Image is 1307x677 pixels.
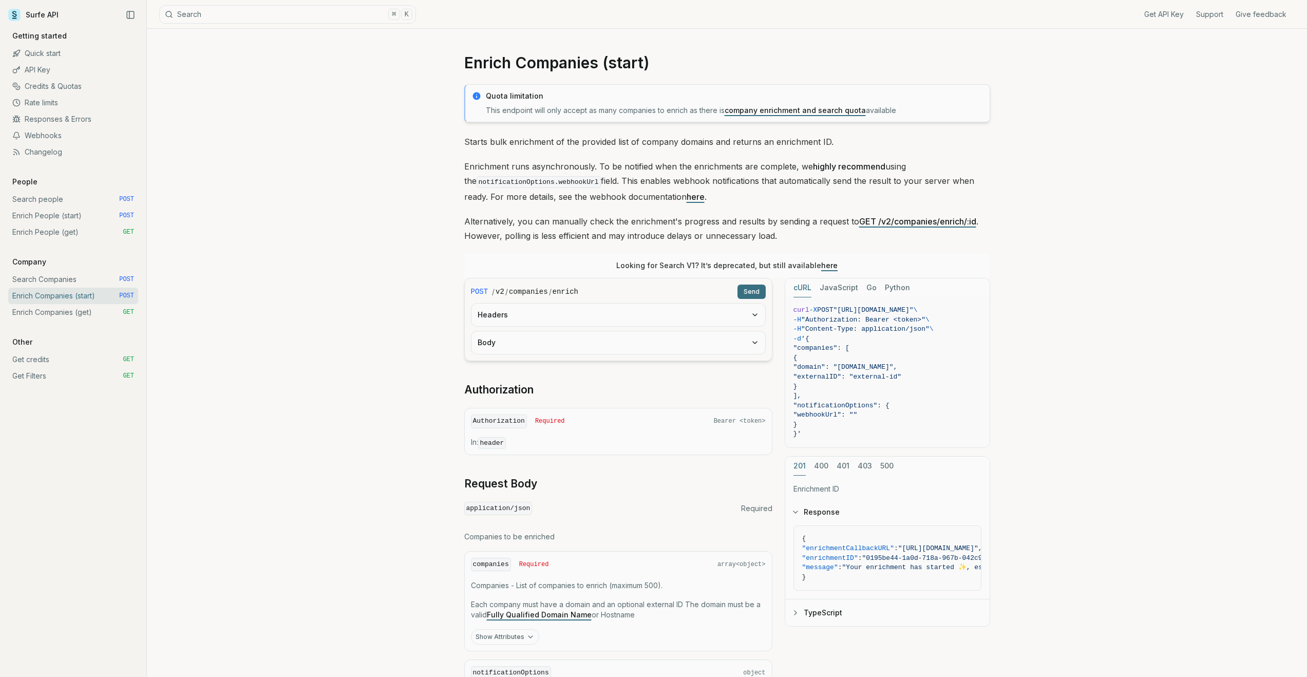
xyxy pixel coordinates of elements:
span: { [793,354,798,362]
button: 500 [880,457,894,476]
span: , [978,544,982,552]
a: Request Body [464,477,537,491]
a: Authorization [464,383,534,397]
p: Company [8,257,50,267]
h1: Enrich Companies (start) [464,53,990,72]
span: POST [119,275,134,284]
span: } [802,573,806,581]
a: company enrichment and search quota [725,106,866,115]
p: Starts bulk enrichment of the provided list of company domains and returns an enrichment ID. [464,135,990,149]
button: 401 [837,457,849,476]
strong: highly recommend [813,161,885,172]
a: Get credits GET [8,351,138,368]
a: API Key [8,62,138,78]
p: In: [471,437,766,448]
a: Quick start [8,45,138,62]
span: POST [119,212,134,220]
span: \ [925,316,930,324]
span: object [743,669,765,677]
span: / [492,287,495,297]
span: } [793,383,798,390]
a: Get Filters GET [8,368,138,384]
span: "Content-Type: application/json" [801,325,930,333]
code: notificationOptions.webhookUrl [477,176,601,188]
span: POST [817,306,833,314]
span: "domain": "[DOMAIN_NAME]", [793,363,898,371]
a: Enrich Companies (start) POST [8,288,138,304]
span: "[URL][DOMAIN_NAME]" [898,544,978,552]
a: Fully Qualified Domain Name [487,610,592,619]
a: Credits & Quotas [8,78,138,95]
button: Body [471,331,765,354]
a: Rate limits [8,95,138,111]
code: enrich [553,287,578,297]
span: { [802,535,806,542]
a: Changelog [8,144,138,160]
span: GET [123,308,134,316]
button: Python [885,278,910,297]
span: "notificationOptions": { [793,402,889,409]
code: companies [471,558,511,572]
button: TypeScript [785,599,990,626]
a: Surfe API [8,7,59,23]
span: -H [793,325,802,333]
span: : [838,563,842,571]
p: Getting started [8,31,71,41]
button: 400 [814,457,828,476]
span: "externalID": "external-id" [793,373,902,381]
span: "Your enrichment has started ✨, estimated time: 2 seconds." [842,563,1083,571]
span: "0195be44-1a0d-718a-967b-042c9d17ffd7" [862,554,1014,562]
span: }' [793,430,802,438]
span: GET [123,228,134,236]
span: / [549,287,552,297]
a: Search Companies POST [8,271,138,288]
button: Show Attributes [471,629,539,645]
p: Enrichment ID [793,484,981,494]
span: POST [471,287,488,297]
span: '{ [801,335,809,343]
code: Authorization [471,415,527,428]
span: Required [519,560,549,569]
button: Response [785,499,990,525]
a: Enrich People (get) GET [8,224,138,240]
span: "enrichmentCallbackURL" [802,544,894,552]
span: ], [793,392,802,400]
p: Quota limitation [486,91,983,101]
span: GET [123,355,134,364]
button: Collapse Sidebar [123,7,138,23]
a: Search people POST [8,191,138,208]
button: 403 [858,457,872,476]
p: Other [8,337,36,347]
p: People [8,177,42,187]
span: "companies": [ [793,344,849,352]
span: "enrichmentID" [802,554,858,562]
span: } [793,421,798,428]
span: -d [793,335,802,343]
a: Webhooks [8,127,138,144]
span: Required [535,417,565,425]
p: This endpoint will only accept as many companies to enrich as there is available [486,105,983,116]
p: Companies - List of companies to enrich (maximum 500). [471,580,766,591]
div: Response [785,525,990,599]
span: GET [123,372,134,380]
button: cURL [793,278,811,297]
span: POST [119,195,134,203]
p: Companies to be enriched [464,532,772,542]
span: "webhookUrl": "" [793,411,858,419]
code: companies [509,287,548,297]
span: array<object> [717,560,766,569]
span: curl [793,306,809,314]
p: Alternatively, you can manually check the enrichment's progress and results by sending a request ... [464,214,990,243]
code: header [478,437,506,449]
span: / [505,287,508,297]
span: Required [741,503,772,514]
a: Get API Key [1144,9,1184,20]
button: Go [866,278,877,297]
code: v2 [496,287,504,297]
kbd: K [401,9,412,20]
span: "Authorization: Bearer <token>" [801,316,925,324]
span: : [858,554,862,562]
a: here [821,261,838,270]
button: Send [737,285,766,299]
a: Give feedback [1236,9,1286,20]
